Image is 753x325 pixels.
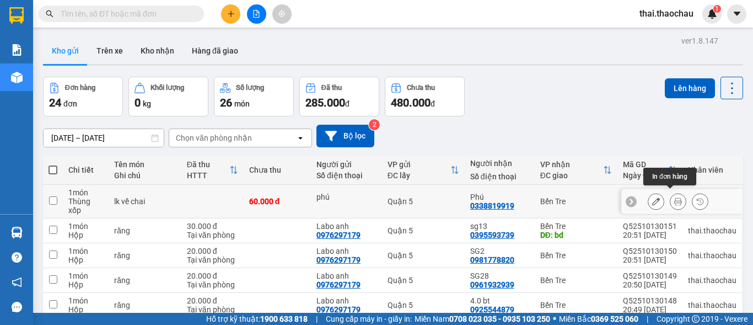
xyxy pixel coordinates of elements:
button: Kho gửi [43,38,88,64]
span: kg [143,99,151,108]
div: Tại văn phòng [187,280,238,289]
button: Số lượng26món [214,77,294,116]
div: Đơn hàng [65,84,95,92]
div: Người gửi [316,160,376,169]
div: 20.000 đ [187,296,238,305]
div: phú [316,193,376,201]
button: Chưa thu480.000đ [385,77,465,116]
div: lk về chai [114,197,176,206]
button: Khối lượng0kg [128,77,208,116]
button: aim [272,4,292,24]
span: notification [12,277,22,287]
div: 20.000 đ [187,247,238,255]
button: Lên hàng [665,78,715,98]
img: logo-vxr [9,7,24,24]
span: Hỗ trợ kỹ thuật: [206,313,308,325]
th: Toggle SortBy [535,156,617,185]
button: plus [221,4,240,24]
div: Quận 5 [388,226,459,235]
div: răng [114,251,176,260]
div: Bến Tre [540,276,612,285]
span: caret-down [732,9,742,19]
div: HTTT [187,171,229,180]
sup: 1 [713,5,721,13]
div: 60.000 đ [249,197,305,206]
div: Labo anh [316,222,376,231]
div: In đơn hàng [643,168,696,185]
button: Trên xe [88,38,132,64]
button: file-add [247,4,266,24]
div: 0338819919 [470,201,514,210]
th: Toggle SortBy [181,156,244,185]
div: Đã thu [321,84,342,92]
div: răng [114,276,176,285]
span: Cung cấp máy in - giấy in: [326,313,412,325]
strong: 0369 525 060 [591,315,638,323]
div: 0961932939 [470,280,514,289]
span: 0 [135,96,141,109]
span: 1 [715,5,719,13]
div: Q52510130150 [623,247,677,255]
div: Số lượng [236,84,264,92]
div: 1 món [68,222,103,231]
span: món [234,99,250,108]
div: Ngày ĐH [623,171,668,180]
button: Đã thu285.000đ [299,77,379,116]
div: Phú [470,193,529,201]
div: Số điện thoại [316,171,376,180]
svg: open [296,134,305,142]
div: 20:51 [DATE] [623,231,677,239]
button: caret-down [727,4,746,24]
span: question-circle [12,252,22,263]
span: ⚪️ [553,317,556,321]
span: đ [345,99,349,108]
span: Miền Nam [415,313,550,325]
div: 20:50 [DATE] [623,280,677,289]
div: Mã GD [623,160,668,169]
div: Số điện thoại [470,172,529,181]
div: thai.thaochau [688,226,736,235]
div: 4.0 bt [470,296,529,305]
img: icon-new-feature [707,9,717,19]
div: Bến Tre [540,222,612,231]
div: 20:51 [DATE] [623,255,677,264]
span: message [12,302,22,312]
div: Quận 5 [388,301,459,310]
div: Chưa thu [407,84,435,92]
div: Chưa thu [249,166,305,174]
div: sg13 [470,222,529,231]
div: 0395593739 [470,231,514,239]
div: 0981778820 [470,255,514,264]
div: 20.000 đ [187,271,238,280]
div: 1 món [68,296,103,305]
span: 24 [49,96,61,109]
div: răng [114,301,176,310]
div: 20:49 [DATE] [623,305,677,314]
span: đ [431,99,435,108]
div: thai.thaochau [688,301,736,310]
strong: 0708 023 035 - 0935 103 250 [449,315,550,323]
div: Tại văn phòng [187,305,238,314]
div: thai.thaochau [688,251,736,260]
div: ĐC lấy [388,171,450,180]
div: Q52510130148 [623,296,677,305]
div: Khối lượng [150,84,184,92]
div: Chi tiết [68,166,103,174]
button: Bộ lọc [316,125,374,147]
div: Thùng xốp [68,197,103,215]
span: search [46,10,53,18]
sup: 2 [369,119,380,130]
div: Hộp [68,280,103,289]
span: | [647,313,648,325]
div: Labo anh [316,247,376,255]
span: 26 [220,96,232,109]
div: răng [114,226,176,235]
th: Toggle SortBy [617,156,682,185]
div: 1 món [68,247,103,255]
div: Labo anh [316,296,376,305]
div: Tại văn phòng [187,255,238,264]
button: Đơn hàng24đơn [43,77,123,116]
div: Người nhận [470,159,529,168]
div: Hộp [68,305,103,314]
div: Tên món [114,160,176,169]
